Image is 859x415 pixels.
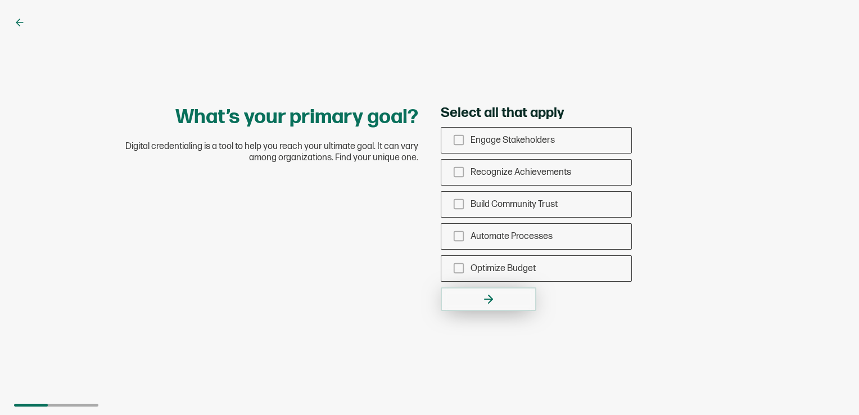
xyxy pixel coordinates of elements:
[103,141,418,164] span: Digital credentialing is a tool to help you reach your ultimate goal. It can vary among organizat...
[471,231,553,242] span: Automate Processes
[471,135,555,146] span: Engage Stakeholders
[175,105,418,130] h1: What’s your primary goal?
[441,105,564,121] span: Select all that apply
[441,127,632,282] div: checkbox-group
[471,167,571,178] span: Recognize Achievements
[803,361,859,415] iframe: Chat Widget
[471,263,536,274] span: Optimize Budget
[471,199,558,210] span: Build Community Trust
